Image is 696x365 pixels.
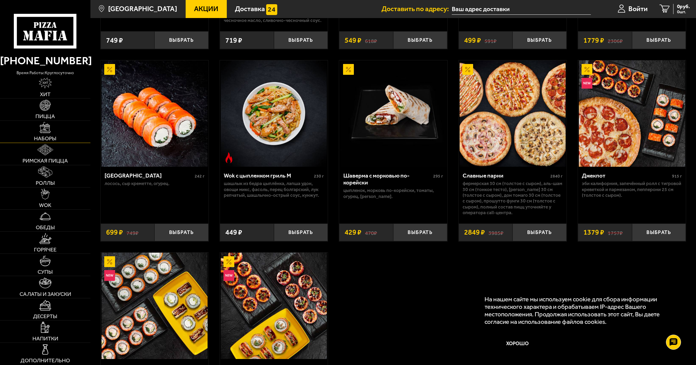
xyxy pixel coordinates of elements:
span: Десерты [33,314,57,319]
s: 1757 ₽ [608,229,623,236]
span: 719 ₽ [225,37,242,44]
s: 470 ₽ [365,229,377,236]
button: Выбрать [274,224,328,241]
p: Эби Калифорния, Запечённый ролл с тигровой креветкой и пармезаном, Пепперони 25 см (толстое с сыр... [582,181,682,198]
s: 2306 ₽ [608,37,623,44]
span: Обеды [36,225,55,230]
s: 618 ₽ [365,37,377,44]
span: 1379 ₽ [583,229,604,236]
img: Совершенная классика [102,253,208,359]
img: Акционный [582,64,592,75]
button: Выбрать [274,31,328,49]
span: [GEOGRAPHIC_DATA] [108,5,177,12]
div: [GEOGRAPHIC_DATA] [105,172,193,179]
img: Акционный [343,64,354,75]
div: Славные парни [463,172,549,179]
button: Выбрать [393,224,447,241]
p: лосось, Сыр креметте, огурец. [105,181,205,186]
span: 549 ₽ [345,37,361,44]
img: Новинка [223,270,234,281]
button: Выбрать [512,31,567,49]
a: АкционныйНовинкаСовершенная классика [101,253,208,359]
img: Акционный [104,64,115,75]
s: 3985 ₽ [488,229,503,236]
img: Акционный [462,64,473,75]
a: АкционныйФиладельфия [101,60,208,167]
s: 591 ₽ [485,37,497,44]
img: 15daf4d41897b9f0e9f617042186c801.svg [266,4,277,15]
a: АкционныйСлавные парни [459,60,567,167]
img: Новинка [104,270,115,281]
span: 499 ₽ [464,37,481,44]
span: 2840 г [550,174,563,179]
div: Шаверма с морковью по-корейски [343,172,432,186]
img: Акционный [104,256,115,267]
p: шашлык из бедра цыплёнка, лапша удон, овощи микс, фасоль, перец болгарский, лук репчатый, шашлычн... [224,181,324,198]
p: Фермерская 30 см (толстое с сыром), Аль-Шам 30 см (тонкое тесто), [PERSON_NAME] 30 см (толстое с ... [463,181,563,215]
span: 0 шт. [677,10,690,14]
span: 915 г [672,174,682,179]
input: Ваш адрес доставки [452,4,591,15]
span: WOK [39,202,51,208]
span: 1779 ₽ [583,37,604,44]
span: Хит [40,92,50,97]
span: Салаты и закуски [20,291,71,297]
button: Выбрать [393,31,447,49]
button: Выбрать [632,224,686,241]
img: Новинка [582,78,592,89]
span: 242 г [195,174,205,179]
img: Филадельфия [102,60,208,167]
span: 749 ₽ [106,37,123,44]
span: Дополнительно [20,358,70,363]
span: Пицца [35,114,55,119]
p: цыпленок, морковь по-корейски, томаты, огурец, [PERSON_NAME]. [343,187,443,199]
span: Акции [194,5,218,12]
img: Хот трио [221,253,327,359]
span: 230 г [314,174,324,179]
span: Роллы [36,180,55,186]
span: 449 ₽ [225,229,242,236]
img: Острое блюдо [223,152,234,163]
button: Выбрать [512,224,567,241]
div: Джекпот [582,172,670,179]
button: Выбрать [154,224,208,241]
button: Выбрать [154,31,208,49]
span: 2849 ₽ [464,229,485,236]
a: АкционныйНовинкаДжекпот [578,60,686,167]
img: Шаверма с морковью по-корейски [340,60,446,167]
span: Доставить по адресу: [381,5,452,12]
img: Акционный [223,256,234,267]
span: 0 руб. [677,4,690,9]
img: Wok с цыпленком гриль M [221,60,327,167]
span: Напитки [32,336,58,341]
span: Наборы [34,136,56,141]
span: 295 г [433,174,443,179]
span: Горячее [34,247,56,252]
span: Доставка [235,5,265,12]
a: АкционныйШаверма с морковью по-корейски [339,60,447,167]
span: 699 ₽ [106,229,123,236]
button: Выбрать [632,31,686,49]
div: Wok с цыпленком гриль M [224,172,312,179]
button: Хорошо [485,333,550,354]
span: Супы [38,269,53,275]
a: Острое блюдоWok с цыпленком гриль M [220,60,328,167]
a: АкционныйНовинкаХот трио [220,253,328,359]
s: 749 ₽ [126,229,138,236]
span: Войти [628,5,648,12]
span: 429 ₽ [345,229,361,236]
img: Джекпот [579,60,685,167]
p: На нашем сайте мы используем cookie для сбора информации технического характера и обрабатываем IP... [485,296,675,326]
img: Славные парни [460,60,566,167]
span: Римская пицца [23,158,68,163]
